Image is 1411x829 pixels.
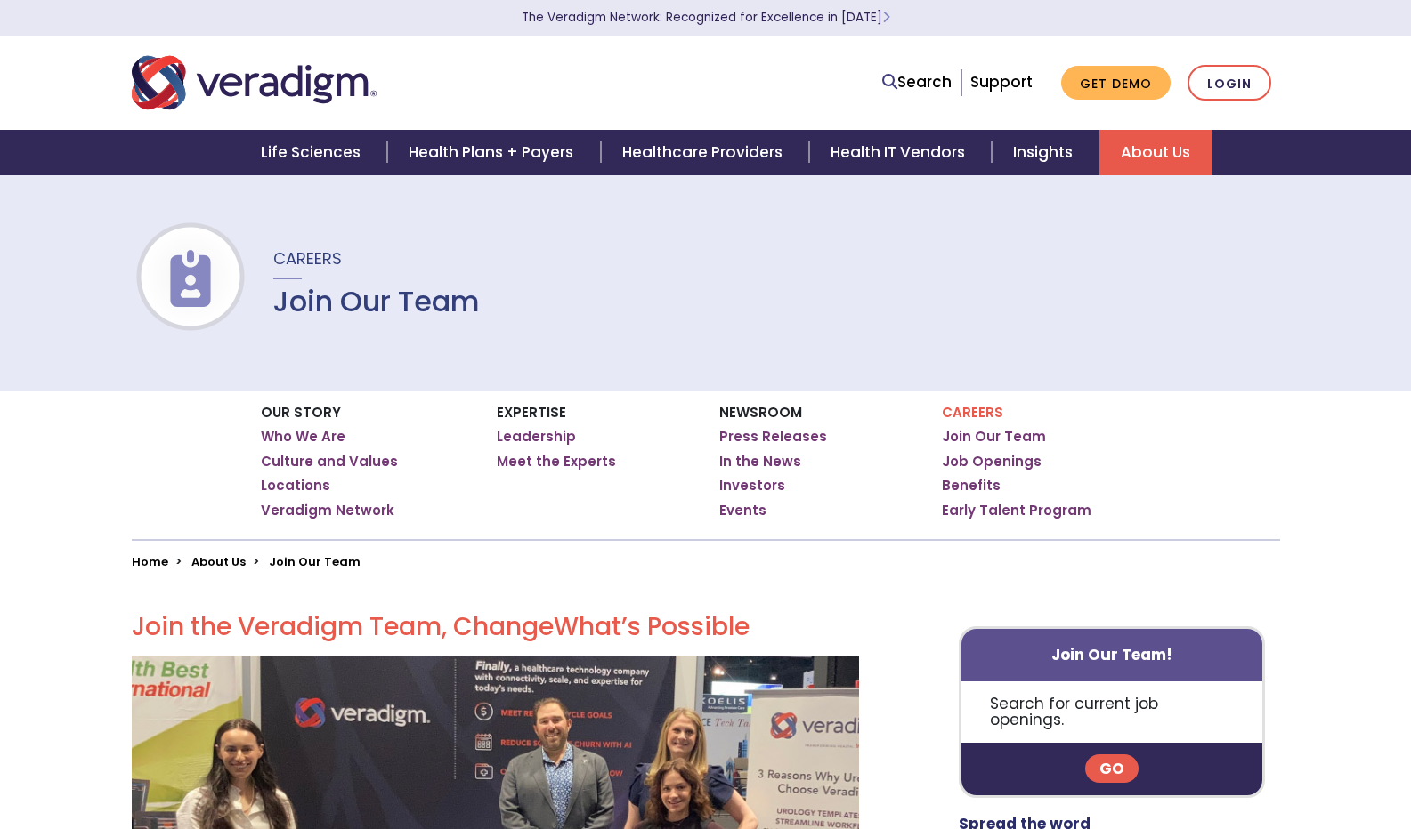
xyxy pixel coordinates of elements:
[522,9,890,26] a: The Veradigm Network: Recognized for Excellence in [DATE]Learn More
[1085,754,1139,783] a: Go
[497,453,616,471] a: Meet the Experts
[132,553,168,570] a: Home
[719,428,827,446] a: Press Releases
[970,71,1033,93] a: Support
[719,453,801,471] a: In the News
[1099,130,1212,175] a: About Us
[191,553,246,570] a: About Us
[132,612,859,642] h2: Join the Veradigm Team, Change
[601,130,809,175] a: Healthcare Providers
[882,9,890,26] span: Learn More
[809,130,992,175] a: Health IT Vendors
[261,477,330,495] a: Locations
[387,130,600,175] a: Health Plans + Payers
[942,502,1091,519] a: Early Talent Program
[132,53,377,112] img: Veradigm logo
[554,609,750,644] span: What’s Possible
[239,130,387,175] a: Life Sciences
[1061,66,1171,101] a: Get Demo
[273,247,342,270] span: Careers
[992,130,1099,175] a: Insights
[1051,644,1172,665] strong: Join Our Team!
[942,477,1001,495] a: Benefits
[261,428,345,446] a: Who We Are
[497,428,576,446] a: Leadership
[1188,65,1271,101] a: Login
[719,477,785,495] a: Investors
[719,502,766,519] a: Events
[942,428,1046,446] a: Join Our Team
[882,70,952,94] a: Search
[942,453,1042,471] a: Job Openings
[261,453,398,471] a: Culture and Values
[273,285,480,318] h1: Join Our Team
[261,502,394,519] a: Veradigm Network
[961,681,1263,743] p: Search for current job openings.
